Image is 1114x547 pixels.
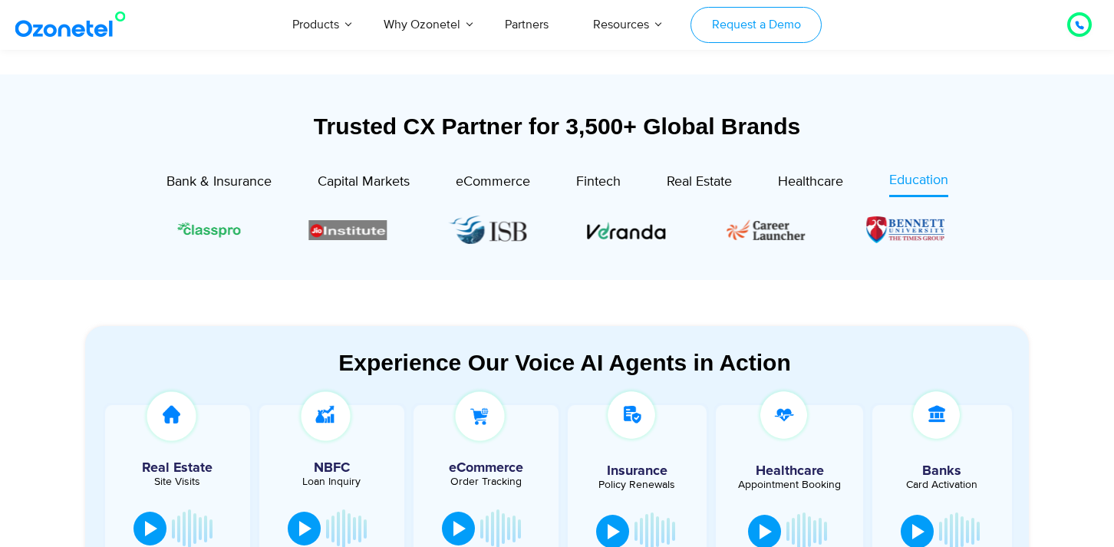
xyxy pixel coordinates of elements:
[448,216,526,244] img: Picture74.png
[576,170,621,197] a: Fintech
[448,216,526,244] div: 13 / 18
[667,170,732,197] a: Real Estate
[113,461,242,475] h5: Real Estate
[667,173,732,190] span: Real Estate
[85,113,1029,140] div: Trusted CX Partner for 3,500+ Global Brands
[113,476,242,487] div: Site Visits
[778,170,843,197] a: Healthcare
[880,479,1004,490] div: Card Activation
[727,464,852,478] h5: Healthcare
[101,349,1029,376] div: Experience Our Voice AI Agents in Action
[308,220,387,239] img: Picture73.png
[727,479,852,490] div: Appointment Booking
[318,170,410,197] a: Capital Markets
[575,479,700,490] div: Policy Renewals
[170,217,248,242] div: 11 / 18
[727,219,805,240] img: Picture77.png
[690,7,822,43] a: Request a Demo
[166,173,272,190] span: Bank & Insurance
[778,173,843,190] span: Healthcare
[308,220,387,240] div: 12 / 18
[588,220,666,239] div: 14 / 18
[166,170,272,197] a: Bank & Insurance
[421,476,551,487] div: Order Tracking
[421,461,551,475] h5: eCommerce
[588,222,666,239] img: Picture75.png
[170,217,248,242] img: Picture72.png
[727,219,805,240] div: 15 / 18
[267,476,397,487] div: Loan Inquiry
[576,173,621,190] span: Fintech
[889,172,948,189] span: Education
[170,213,944,246] div: Image Carousel
[866,216,944,243] div: 16 / 18
[880,464,1004,478] h5: Banks
[889,170,948,197] a: Education
[318,173,410,190] span: Capital Markets
[456,170,530,197] a: eCommerce
[267,461,397,475] h5: NBFC
[866,216,944,243] img: Picture78.png
[575,464,700,478] h5: Insurance
[456,173,530,190] span: eCommerce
